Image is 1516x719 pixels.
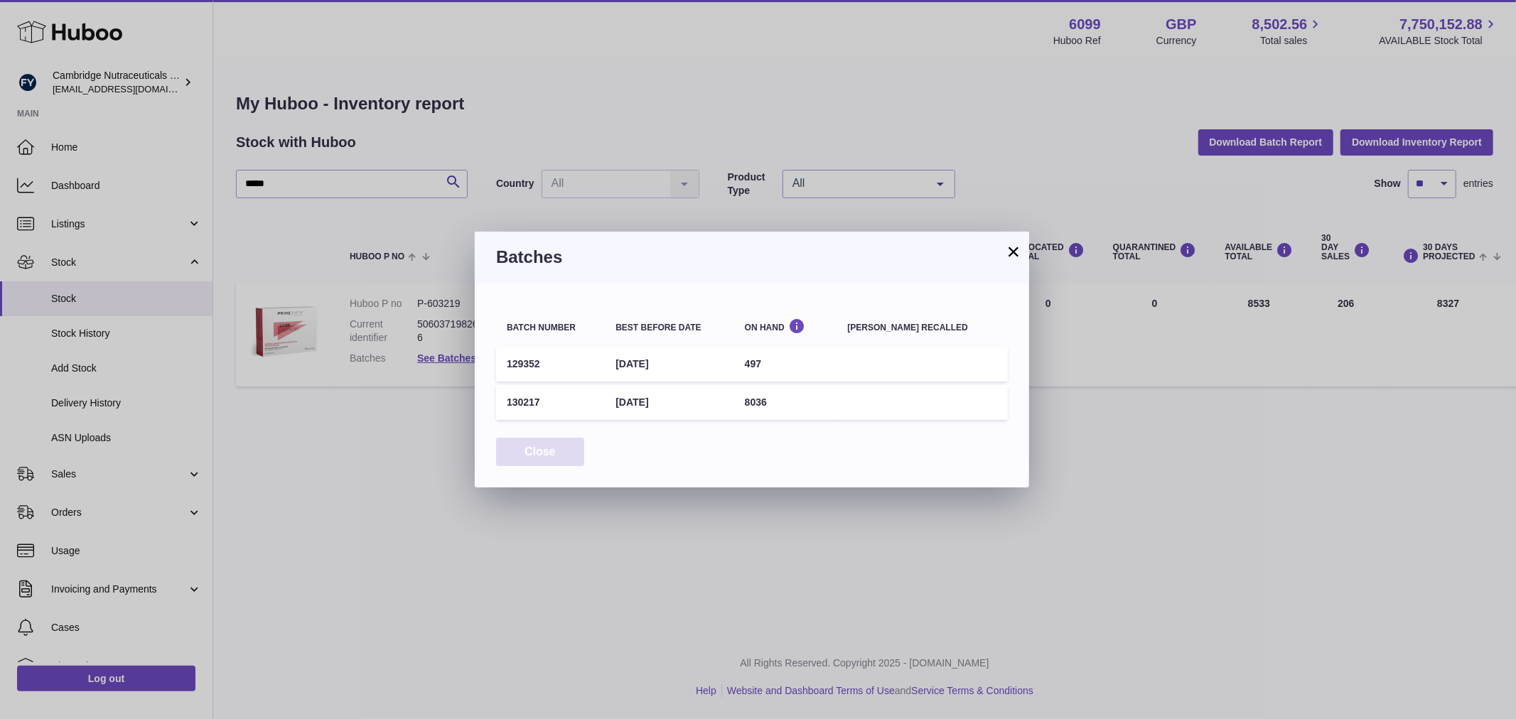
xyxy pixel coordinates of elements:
div: Batch number [507,323,594,333]
td: [DATE] [605,385,733,420]
div: Best before date [615,323,723,333]
td: 497 [734,347,837,382]
div: On Hand [745,318,827,332]
td: 130217 [496,385,605,420]
button: × [1005,243,1022,260]
h3: Batches [496,246,1008,269]
td: [DATE] [605,347,733,382]
div: [PERSON_NAME] recalled [848,323,997,333]
button: Close [496,438,584,467]
td: 129352 [496,347,605,382]
td: 8036 [734,385,837,420]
